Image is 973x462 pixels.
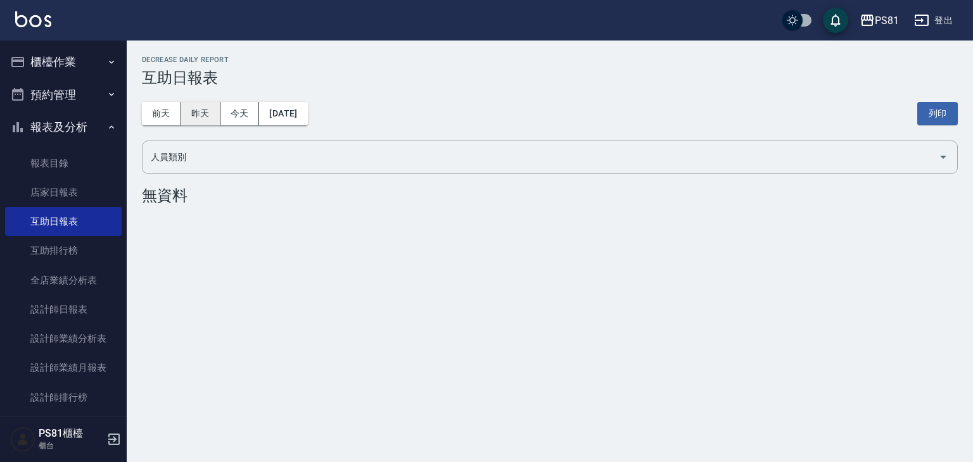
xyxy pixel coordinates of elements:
button: 今天 [220,102,260,125]
h3: 互助日報表 [142,69,958,87]
a: 設計師日報表 [5,295,122,324]
button: save [823,8,848,33]
div: PS81 [875,13,899,28]
img: Logo [15,11,51,27]
a: 互助日報表 [5,207,122,236]
a: 設計師排行榜 [5,383,122,412]
h5: PS81櫃檯 [39,427,103,440]
a: 全店業績分析表 [5,266,122,295]
img: Person [10,427,35,452]
input: 人員名稱 [148,146,933,168]
a: 報表目錄 [5,149,122,178]
a: 互助排行榜 [5,236,122,265]
a: 每日收支明細 [5,412,122,441]
button: 報表及分析 [5,111,122,144]
button: 登出 [909,9,958,32]
button: 預約管理 [5,78,122,111]
button: 昨天 [181,102,220,125]
a: 設計師業績月報表 [5,353,122,382]
button: [DATE] [259,102,307,125]
button: Open [933,147,953,167]
button: PS81 [855,8,904,34]
button: 列印 [917,102,958,125]
div: 無資料 [142,187,958,204]
button: 前天 [142,102,181,125]
h2: Decrease Daily Report [142,56,958,64]
p: 櫃台 [39,440,103,451]
a: 店家日報表 [5,178,122,207]
a: 設計師業績分析表 [5,324,122,353]
button: 櫃檯作業 [5,46,122,78]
